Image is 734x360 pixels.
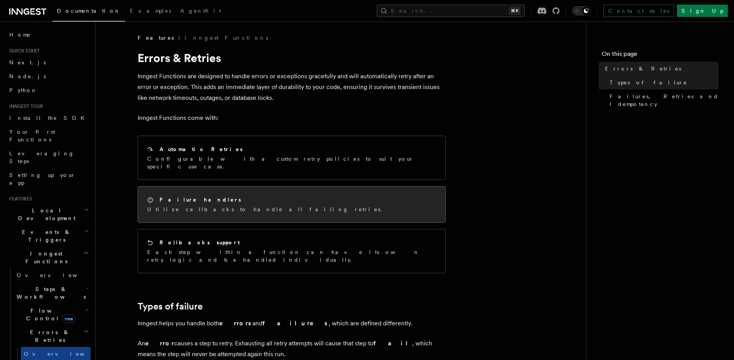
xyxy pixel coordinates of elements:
span: Inngest tour [6,103,43,109]
span: Leveraging Steps [9,150,74,164]
a: Failures, Retries and Idempotency [606,89,719,111]
span: Next.js [9,59,46,66]
span: Failures, Retries and Idempotency [610,93,719,108]
a: Rollbacks supportEach step within a function can have its own retry logic and be handled individu... [138,229,446,273]
span: Home [9,31,31,39]
a: Errors & Retries [602,62,719,76]
a: Examples [125,2,176,21]
span: Types of failure [610,79,687,86]
a: Leveraging Steps [6,146,91,168]
a: Python [6,83,91,97]
span: Features [6,196,32,202]
strong: error [145,340,174,347]
a: Types of failure [138,301,203,312]
a: Types of failure [606,76,719,89]
button: Errors & Retries [13,325,91,347]
p: Each step within a function can have its own retry logic and be handled individually. [147,248,436,264]
a: Automatic RetriesConfigurable with a custom retry policies to suit your specific use case. [138,136,446,180]
button: Steps & Workflows [13,282,91,304]
h1: Errors & Retries [138,51,446,65]
span: Features [138,34,174,42]
span: Local Development [6,207,84,222]
span: Install the SDK [9,115,89,121]
button: Toggle dark mode [572,6,591,15]
span: Flow Control [13,307,85,322]
a: Failure handlersUtilize callbacks to handle all failing retries. [138,186,446,223]
a: Overview [13,268,91,282]
span: new [62,315,75,323]
span: Node.js [9,73,46,79]
span: Inngest Functions [6,250,83,265]
button: Search...⌘K [377,5,525,17]
p: Inngest Functions are designed to handle errors or exceptions gracefully and will automatically r... [138,71,446,103]
h4: On this page [602,49,719,62]
span: Your first Functions [9,129,55,143]
a: Documentation [52,2,125,22]
strong: fail [373,340,412,347]
span: Examples [130,8,171,14]
span: Overview [24,351,103,357]
button: Local Development [6,204,91,225]
p: Inngest Functions come with: [138,113,446,123]
span: Quick start [6,48,40,54]
button: Events & Triggers [6,225,91,247]
span: Errors & Retries [605,65,681,72]
p: Inngest helps you handle both and , which are defined differently. [138,318,446,329]
a: Inngest Functions [185,34,268,42]
h2: Automatic Retries [160,145,243,153]
a: Sign Up [677,5,728,17]
kbd: ⌘K [509,7,520,15]
p: Configurable with a custom retry policies to suit your specific use case. [147,155,436,170]
a: Install the SDK [6,111,91,125]
a: Next.js [6,56,91,69]
a: Node.js [6,69,91,83]
span: Events & Triggers [6,228,84,244]
a: Contact sales [603,5,674,17]
span: Errors & Retries [13,328,84,344]
span: Steps & Workflows [13,285,86,301]
span: AgentKit [180,8,221,14]
span: Python [9,87,37,93]
strong: errors [219,320,252,327]
h2: Rollbacks support [160,239,240,246]
span: Documentation [57,8,121,14]
strong: failures [262,320,329,327]
h2: Failure handlers [160,196,241,204]
p: Utilize callbacks to handle all failing retries. [147,205,386,213]
a: Home [6,28,91,42]
a: Your first Functions [6,125,91,146]
span: Setting up your app [9,172,76,186]
button: Flow Controlnew [13,304,91,325]
a: Setting up your app [6,168,91,190]
button: Inngest Functions [6,247,91,268]
a: AgentKit [176,2,226,21]
span: Overview [17,272,96,278]
p: An causes a step to retry. Exhausting all retry attempts will cause that step to , which means th... [138,338,446,360]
